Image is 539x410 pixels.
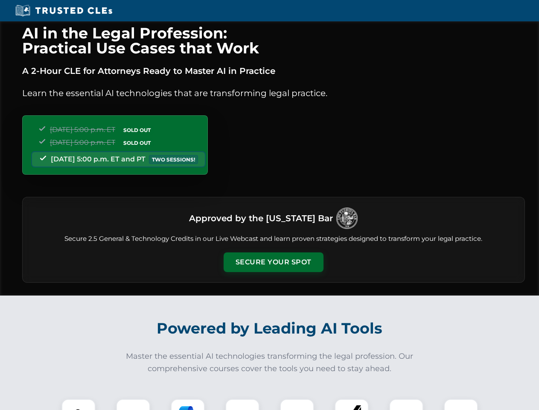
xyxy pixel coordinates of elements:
span: SOLD OUT [120,138,154,147]
span: [DATE] 5:00 p.m. ET [50,126,115,134]
button: Secure Your Spot [224,252,323,272]
span: SOLD OUT [120,126,154,135]
span: [DATE] 5:00 p.m. ET [50,138,115,146]
h2: Powered by Leading AI Tools [33,313,506,343]
img: Logo [336,208,358,229]
h3: Approved by the [US_STATE] Bar [189,211,333,226]
p: Learn the essential AI technologies that are transforming legal practice. [22,86,525,100]
h1: AI in the Legal Profession: Practical Use Cases that Work [22,26,525,56]
p: Secure 2.5 General & Technology Credits in our Live Webcast and learn proven strategies designed ... [33,234,514,244]
img: Trusted CLEs [13,4,115,17]
p: Master the essential AI technologies transforming the legal profession. Our comprehensive courses... [120,350,419,375]
p: A 2-Hour CLE for Attorneys Ready to Master AI in Practice [22,64,525,78]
